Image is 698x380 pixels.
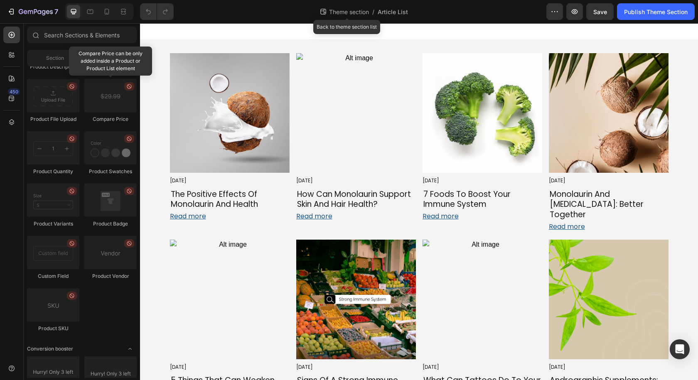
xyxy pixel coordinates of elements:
[27,345,73,353] span: Conversion booster
[283,165,402,187] a: 7 Foods To Boost Your Immune System
[84,272,137,280] div: Product Vendor
[27,220,79,228] div: Product Variants
[54,7,58,17] p: 7
[283,351,402,373] a: What Can Tattoos Do To Your Immune System?
[27,325,79,332] div: Product SKU
[372,7,374,16] span: /
[99,54,118,62] span: Element
[27,63,79,71] div: Product Description
[84,220,137,228] div: Product Badge
[27,272,79,280] div: Custom Field
[586,3,614,20] button: Save
[8,88,20,95] div: 450
[624,7,688,16] div: Publish Theme Section
[283,216,402,336] img: Alt image
[123,342,137,355] span: Toggle open
[409,153,425,162] div: [DATE]
[27,115,79,123] div: Product File Upload
[46,54,64,62] span: Section
[409,216,528,336] img: Alt image
[283,339,299,348] div: [DATE]
[409,339,425,348] div: [DATE]
[156,339,173,348] div: [DATE]
[327,7,371,16] span: Theme section
[3,3,62,20] button: 7
[409,165,528,198] a: Monolaurin And [MEDICAL_DATA]: Better Together
[670,339,690,359] div: Open Intercom Messenger
[378,7,408,16] span: Article List
[156,187,276,199] div: Read more
[409,30,528,150] img: Alt image
[283,30,402,150] img: Alt image
[593,8,607,15] span: Save
[283,187,402,199] div: Read more
[27,168,79,175] div: Product Quantity
[617,3,695,20] button: Publish Theme Section
[283,153,299,162] div: [DATE]
[156,216,276,336] img: Alt image
[30,339,47,348] div: [DATE]
[156,30,276,150] img: Alt image
[30,351,150,373] a: 5 Things That Can Weaken Your Immune System
[84,115,137,123] div: Compare Price
[156,153,173,162] div: [DATE]
[27,27,137,43] input: Search Sections & Elements
[30,216,150,336] img: Alt image
[140,3,174,20] div: Undo/Redo
[409,198,528,210] div: Read more
[140,23,698,380] iframe: Design area
[156,165,276,187] a: How Can Monolaurin Support Skin And Hair Health?
[84,168,137,175] div: Product Swatches
[84,63,137,71] div: Product Price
